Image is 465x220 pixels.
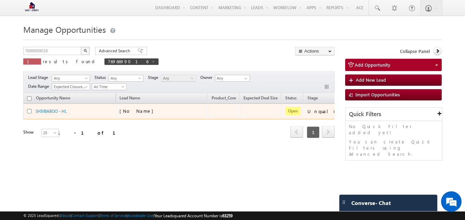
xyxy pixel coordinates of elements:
a: Acceptable Use [127,213,153,218]
a: Terms of Service [100,213,126,218]
span: Expected Closure Date [52,84,88,90]
img: carter-drag [341,200,347,205]
a: Expected Closure Date [52,83,90,90]
span: Product_Core [212,95,236,100]
span: Status [95,74,109,81]
span: Any [52,75,88,81]
span: Lead Stage [28,74,51,81]
a: next [322,127,335,138]
span: Advanced Search [99,48,132,54]
p: You can create Quick Filters using Advanced Search. [349,139,439,157]
span: Owner [200,74,215,81]
a: Opportunity Name [33,94,74,103]
span: Collapse Panel [400,48,430,54]
span: 1 [307,126,319,138]
p: No Quick Filter added yet! [349,123,439,136]
a: Any [109,75,143,82]
span: Any [161,75,194,81]
span: Opportunity Name [36,95,70,100]
a: Expected Deal Size [240,94,281,103]
div: Unqualified [307,108,356,114]
div: Show [23,129,36,135]
span: All Time [92,84,125,90]
a: Any [52,75,90,82]
span: results found [43,58,97,64]
a: Status [282,94,300,103]
span: 63259 [222,213,232,218]
button: Actions [295,47,335,55]
a: About [61,213,71,218]
span: 1 [27,58,38,64]
a: Any [161,75,196,82]
span: Add New Lead [356,77,386,83]
a: Stage [304,94,321,103]
span: Date Range [28,83,52,90]
span: next [322,126,335,138]
span: Manage Opportunities [23,24,106,35]
a: Contact Support [72,213,99,218]
span: 7696699016 [108,58,148,64]
input: Type to Search [215,75,250,82]
span: Any [109,75,141,81]
a: 25 [41,129,59,137]
a: prev [290,127,303,138]
span: Import Opportunities [355,92,400,97]
div: Quick Filters [345,108,442,121]
span: 25 [41,130,60,136]
input: Check all records [27,96,32,101]
span: © 2025 LeadSquared | | | | | [23,212,232,219]
span: prev [290,126,303,138]
a: Show All Items [241,75,249,82]
span: Open [285,107,301,115]
span: Add Opportunity [355,62,390,68]
span: Expected Deal Size [243,95,278,100]
div: 1 - 1 of 1 [58,129,124,137]
span: Your Leadsquared Account Number is [154,213,232,218]
img: Search [84,49,87,52]
a: All Time [92,83,127,90]
img: Custom Logo [23,2,40,14]
span: Stage [148,74,161,81]
span: Lead Name [116,94,143,103]
a: SHIVBABOO - HL [36,109,67,114]
span: Stage [307,95,318,100]
span: [No Name] [120,108,157,114]
span: Converse - Chat [351,200,391,206]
